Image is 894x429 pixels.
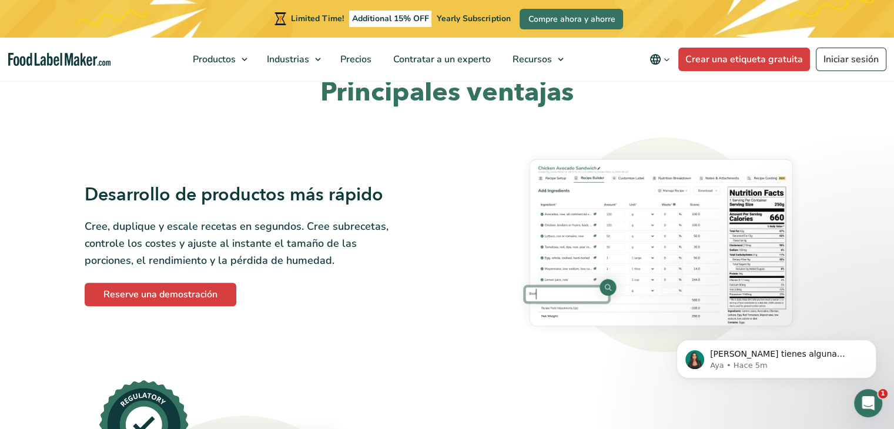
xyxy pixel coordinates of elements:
[878,389,888,398] span: 1
[349,11,432,27] span: Additional 15% OFF
[383,38,499,81] a: Contratar a un experto
[182,38,253,81] a: Productos
[92,75,803,110] h2: Principales ventajas
[291,13,344,24] span: Limited Time!
[330,38,380,81] a: Precios
[85,283,236,306] a: Reserve una demostración
[8,53,111,66] a: Food Label Maker homepage
[659,315,894,397] iframe: Intercom notifications mensaje
[641,48,678,71] button: Change language
[520,9,623,29] a: Compre ahora y ahorre
[337,53,373,66] span: Precios
[256,38,327,81] a: Industrias
[816,48,886,71] a: Iniciar sesión
[85,183,389,207] h3: Desarrollo de productos más rápido
[678,48,810,71] a: Crear una etiqueta gratuita
[390,53,492,66] span: Contratar a un experto
[263,53,310,66] span: Industrias
[502,38,570,81] a: Recursos
[437,13,510,24] span: Yearly Subscription
[854,389,882,417] iframe: Intercom live chat
[509,53,553,66] span: Recursos
[85,218,389,269] p: Cree, duplique y escale recetas en segundos. Cree subrecetas, controle los costes y ajuste al ins...
[189,53,237,66] span: Productos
